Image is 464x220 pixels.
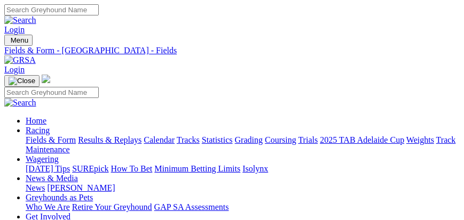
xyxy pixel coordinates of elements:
a: Calendar [144,135,175,144]
a: Trials [298,135,318,144]
input: Search [4,4,99,15]
div: News & Media [26,183,460,193]
a: Login [4,25,25,34]
a: How To Bet [111,164,153,173]
button: Toggle navigation [4,75,40,87]
span: Menu [11,36,28,44]
a: Login [4,65,25,74]
img: Close [9,77,35,85]
a: Fields & Form - [GEOGRAPHIC_DATA] - Fields [4,46,460,55]
a: News [26,183,45,192]
a: Greyhounds as Pets [26,193,93,202]
div: Wagering [26,164,460,174]
a: Who We Are [26,202,70,211]
div: Racing [26,135,460,154]
a: Wagering [26,154,59,164]
a: Weights [406,135,434,144]
div: Greyhounds as Pets [26,202,460,212]
a: Results & Replays [78,135,141,144]
a: Home [26,116,46,125]
img: GRSA [4,55,36,65]
a: SUREpick [72,164,108,173]
a: Minimum Betting Limits [154,164,240,173]
a: Fields & Form [26,135,76,144]
img: logo-grsa-white.png [42,75,50,83]
input: Search [4,87,99,98]
a: Grading [235,135,263,144]
a: GAP SA Assessments [154,202,229,211]
button: Toggle navigation [4,35,33,46]
a: 2025 TAB Adelaide Cup [320,135,404,144]
a: Racing [26,126,50,135]
a: Statistics [202,135,233,144]
a: Retire Your Greyhound [72,202,152,211]
img: Search [4,98,36,108]
a: Tracks [177,135,200,144]
a: Coursing [265,135,296,144]
a: Isolynx [242,164,268,173]
a: [DATE] Tips [26,164,70,173]
a: News & Media [26,174,78,183]
a: Track Maintenance [26,135,455,154]
a: [PERSON_NAME] [47,183,115,192]
img: Search [4,15,36,25]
